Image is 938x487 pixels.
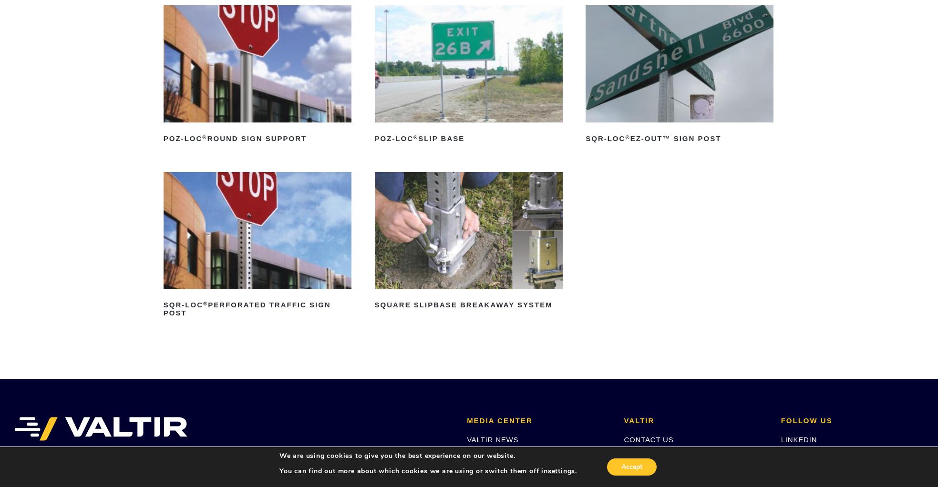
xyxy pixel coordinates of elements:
[781,417,924,425] h2: FOLLOW US
[164,131,351,146] h2: POZ-LOC Round Sign Support
[164,5,351,146] a: POZ-LOC®Round Sign Support
[279,452,577,460] p: We are using cookies to give you the best experience on our website.
[375,172,563,313] a: Square Slipbase Breakaway System
[375,5,563,146] a: POZ-LOC®Slip Base
[375,131,563,146] h2: POZ-LOC Slip Base
[625,134,630,140] sup: ®
[164,298,351,321] h2: SQR-LOC Perforated Traffic Sign Post
[203,301,208,306] sup: ®
[607,458,657,476] button: Accept
[375,298,563,313] h2: Square Slipbase Breakaway System
[467,436,518,444] a: VALTIR NEWS
[548,467,575,476] button: settings
[586,5,773,146] a: SQR-LOC®EZ-Out™ Sign Post
[14,417,187,441] img: VALTIR
[202,134,207,140] sup: ®
[413,134,418,140] sup: ®
[586,131,773,146] h2: SQR-LOC EZ-Out™ Sign Post
[624,417,766,425] h2: VALTIR
[624,436,673,444] a: CONTACT US
[781,436,817,444] a: LINKEDIN
[279,467,577,476] p: You can find out more about which cookies we are using or switch them off in .
[467,417,609,425] h2: MEDIA CENTER
[164,172,351,321] a: SQR-LOC®Perforated Traffic Sign Post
